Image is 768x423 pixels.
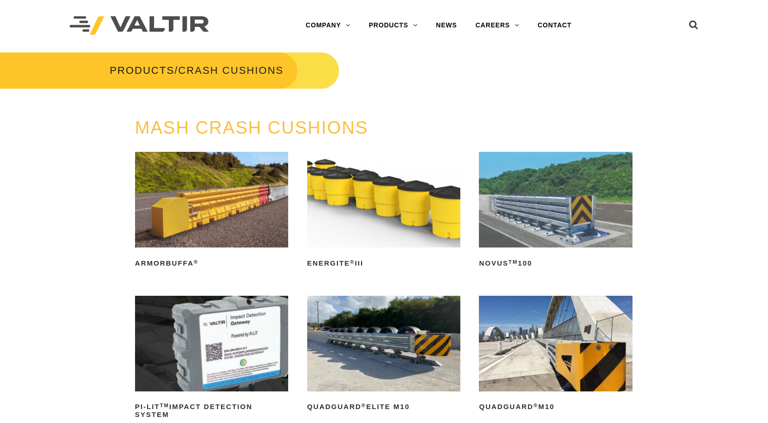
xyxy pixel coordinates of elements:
a: NEWS [427,16,466,35]
a: PRODUCTS [110,65,174,76]
a: NOVUSTM100 [479,152,632,271]
a: QuadGuard®Elite M10 [307,296,460,415]
a: COMPANY [297,16,360,35]
sup: TM [160,403,169,408]
a: PRODUCTS [360,16,427,35]
h2: NOVUS 100 [479,256,632,271]
sup: ® [350,259,355,265]
a: CONTACT [529,16,581,35]
h2: QuadGuard M10 [479,400,632,415]
a: PI-LITTMImpact Detection System [135,296,288,422]
a: MASH CRASH CUSHIONS [135,118,368,137]
span: CRASH CUSHIONS [178,65,284,76]
h2: QuadGuard Elite M10 [307,400,460,415]
sup: ® [361,403,366,408]
h2: ENERGITE III [307,256,460,271]
sup: TM [509,259,518,265]
h2: ArmorBuffa [135,256,288,271]
img: Valtir [70,16,209,35]
a: ArmorBuffa® [135,152,288,271]
a: CAREERS [466,16,529,35]
a: QuadGuard®M10 [479,296,632,415]
sup: ® [194,259,198,265]
h2: PI-LIT Impact Detection System [135,400,288,422]
sup: ® [534,403,538,408]
a: ENERGITE®III [307,152,460,271]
